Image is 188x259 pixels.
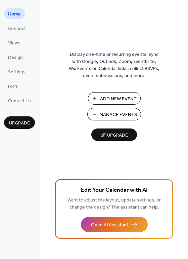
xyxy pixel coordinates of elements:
[88,92,141,105] button: Add New Event
[91,128,137,141] button: 🚀 Upgrade
[4,95,35,106] a: Contact Us
[4,116,35,129] button: Upgrade
[67,196,161,212] span: Want to adjust the layout, update settings, or change the design? The assistant can help.
[8,40,20,47] span: Views
[81,186,148,195] span: Edit Your Calendar with AI
[4,37,25,48] a: Views
[8,11,21,18] span: Home
[100,96,137,103] span: Add New Event
[87,108,141,120] button: Manage Events
[91,222,128,229] span: Open AI Assistant
[8,25,26,32] span: Connect
[95,131,133,140] span: 🚀 Upgrade
[8,83,18,90] span: Form
[9,120,30,127] span: Upgrade
[4,66,30,77] a: Settings
[8,54,23,61] span: Design
[69,51,159,79] span: Display one-time or recurring events, sync with Google, Outlook, Zoom, Eventbrite, Wix Events or ...
[4,80,22,91] a: Form
[8,69,26,76] span: Settings
[4,23,30,34] a: Connect
[4,51,27,63] a: Design
[8,98,31,105] span: Contact Us
[81,217,148,232] button: Open AI Assistant
[99,111,137,118] span: Manage Events
[4,8,25,19] a: Home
